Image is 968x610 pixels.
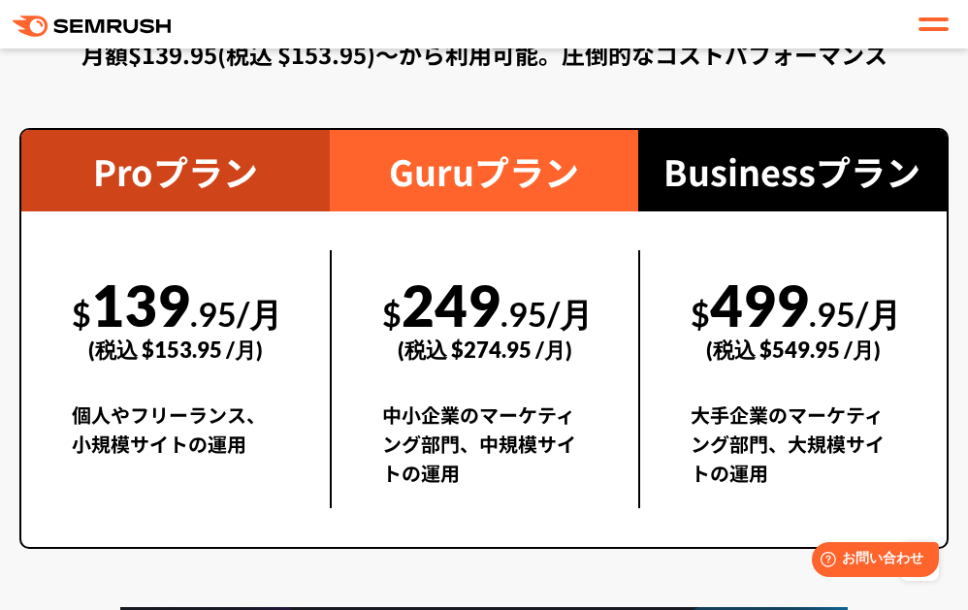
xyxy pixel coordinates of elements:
[382,250,588,384] div: 249
[691,315,896,384] div: (税込 $549.95 /月)
[72,315,279,384] div: (税込 $153.95 /月)
[87,116,162,129] div: ドメイン概要
[50,50,224,68] div: ドメイン: [DOMAIN_NAME]
[66,114,81,130] img: tab_domain_overview_orange.svg
[382,294,402,334] span: $
[382,401,588,508] div: 中小企業のマーケティング部門、中規模サイトの運用
[691,250,896,384] div: 499
[225,116,312,129] div: キーワード流入
[795,534,947,589] iframe: Help widget launcher
[21,130,330,211] div: Proプラン
[72,294,91,334] span: $
[190,294,282,334] span: .95/月
[72,401,279,479] div: 個人やフリーランス、小規模サイトの運用
[382,315,588,384] div: (税込 $274.95 /月)
[691,294,710,334] span: $
[204,114,219,130] img: tab_keywords_by_traffic_grey.svg
[19,37,949,72] div: 月額$139.95(税込 $153.95)〜から利用可能。圧倒的なコストパフォーマンス
[809,294,901,334] span: .95/月
[691,401,896,508] div: 大手企業のマーケティング部門、大規模サイトの運用
[54,31,95,47] div: v 4.0.25
[330,130,638,211] div: Guruプラン
[72,250,279,384] div: 139
[638,130,947,211] div: Businessプラン
[31,50,47,68] img: website_grey.svg
[31,31,47,47] img: logo_orange.svg
[500,294,593,334] span: .95/月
